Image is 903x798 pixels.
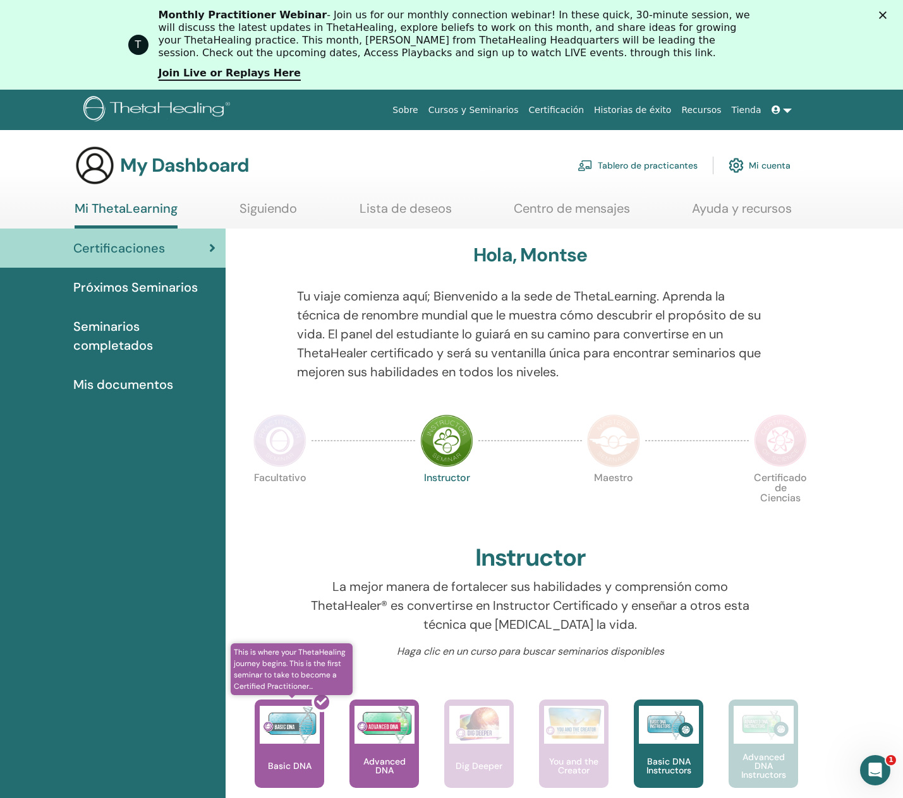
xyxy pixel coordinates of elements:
[75,201,178,229] a: Mi ThetaLearning
[729,753,798,779] p: Advanced DNA Instructors
[754,414,807,467] img: Certificate of Science
[860,755,890,785] iframe: Intercom live chat
[73,278,198,297] span: Próximos Seminarios
[473,244,587,266] h3: Hola, Montse
[360,201,452,225] a: Lista de deseos
[349,757,419,775] p: Advanced DNA
[676,98,726,122] a: Recursos
[587,414,640,467] img: Master
[886,755,896,765] span: 1
[159,67,301,81] a: Join Live or Replays Here
[297,287,763,381] p: Tu viaje comienza aquí; Bienvenido a la sede de ThetaLearning. Aprenda la técnica de renombre mun...
[729,155,744,176] img: cog.svg
[523,98,589,122] a: Certificación
[83,96,234,124] img: logo.png
[587,473,640,526] p: Maestro
[879,11,892,19] div: Close
[634,757,703,775] p: Basic DNA Instructors
[589,98,676,122] a: Historias de éxito
[73,239,165,258] span: Certificaciones
[239,201,297,225] a: Siguiendo
[355,706,415,744] img: Advanced DNA
[231,643,353,695] span: This is where your ThetaHealing journey begins. This is the first seminar to take to become a Cer...
[420,473,473,526] p: Instructor
[159,9,327,21] b: Monthly Practitioner Webinar
[260,706,320,744] img: Basic DNA
[692,201,792,225] a: Ayuda y recursos
[73,317,215,355] span: Seminarios completados
[514,201,630,225] a: Centro de mensajes
[639,706,699,744] img: Basic DNA Instructors
[754,473,807,526] p: Certificado de Ciencias
[387,98,423,122] a: Sobre
[729,152,791,179] a: Mi cuenta
[578,152,698,179] a: Tablero de practicantes
[544,706,604,741] img: You and the Creator
[578,160,593,171] img: chalkboard-teacher.svg
[297,577,763,634] p: La mejor manera de fortalecer sus habilidades y comprensión como ThetaHealer® es convertirse en I...
[734,706,794,744] img: Advanced DNA Instructors
[253,414,306,467] img: Practitioner
[420,414,473,467] img: Instructor
[423,98,524,122] a: Cursos y Seminarios
[297,644,763,659] p: Haga clic en un curso para buscar seminarios disponibles
[73,375,173,394] span: Mis documentos
[449,706,509,744] img: Dig Deeper
[120,154,249,177] h3: My Dashboard
[159,9,755,59] div: - Join us for our monthly connection webinar! In these quick, 30-minute session, we will discuss ...
[75,145,115,186] img: generic-user-icon.jpg
[727,98,767,122] a: Tienda
[539,757,609,775] p: You and the Creator
[128,35,148,55] div: Profile image for ThetaHealing
[253,473,306,526] p: Facultativo
[475,544,586,573] h2: Instructor
[451,761,507,770] p: Dig Deeper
